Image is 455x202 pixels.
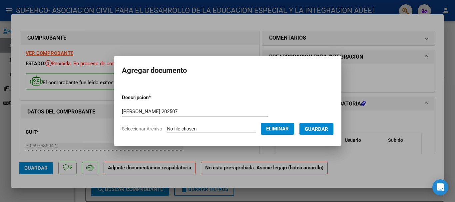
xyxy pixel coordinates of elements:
div: Open Intercom Messenger [432,179,448,195]
h2: Agregar documento [122,64,333,77]
button: Eliminar [261,123,294,135]
p: Descripcion [122,94,186,101]
button: Guardar [299,123,333,135]
span: Seleccionar Archivo [122,126,162,131]
span: Eliminar [266,126,289,132]
span: Guardar [305,126,328,132]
